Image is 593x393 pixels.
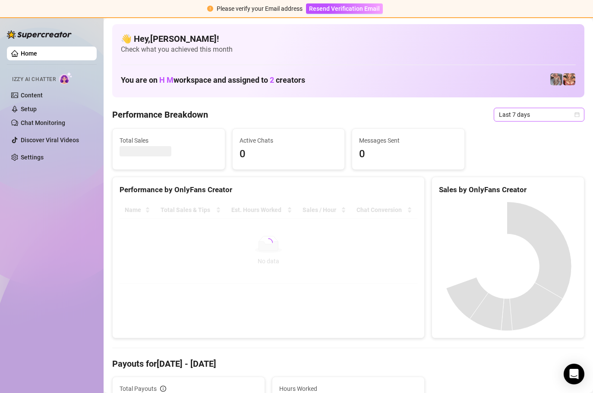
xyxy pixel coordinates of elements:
div: Performance by OnlyFans Creator [120,184,417,196]
img: pennylondonvip [550,73,562,85]
img: logo-BBDzfeDw.svg [7,30,72,39]
span: loading [264,238,273,247]
a: Setup [21,106,37,112]
span: exclamation-circle [207,6,213,12]
div: Sales by OnlyFans Creator [439,184,577,196]
a: Content [21,92,43,99]
h4: Performance Breakdown [112,109,208,121]
a: Settings [21,154,44,161]
span: Resend Verification Email [309,5,380,12]
span: Active Chats [240,136,338,145]
img: AI Chatter [59,72,73,84]
a: Chat Monitoring [21,119,65,126]
span: H M [159,75,173,84]
span: Total Sales [120,136,218,145]
button: Resend Verification Email [306,3,383,14]
img: pennylondon [563,73,575,85]
span: Izzy AI Chatter [12,75,56,84]
span: 0 [359,146,457,162]
span: calendar [574,112,580,117]
span: Last 7 days [499,108,579,121]
h4: 👋 Hey, [PERSON_NAME] ! [121,33,576,45]
div: Open Intercom Messenger [564,364,584,384]
div: Please verify your Email address [217,4,303,13]
span: Messages Sent [359,136,457,145]
span: 0 [240,146,338,162]
h1: You are on workspace and assigned to creators [121,75,305,85]
a: Discover Viral Videos [21,137,79,143]
span: info-circle [160,386,166,392]
a: Home [21,50,37,57]
span: Check what you achieved this month [121,45,576,54]
span: 2 [270,75,274,84]
h4: Payouts for [DATE] - [DATE] [112,358,584,370]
